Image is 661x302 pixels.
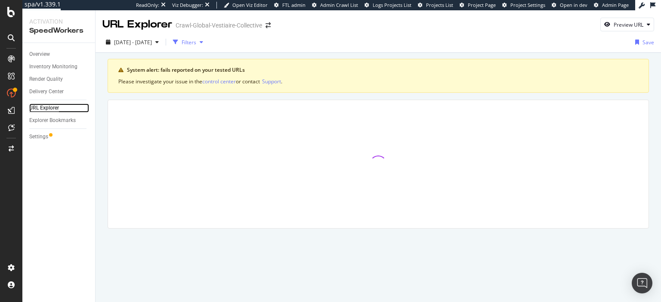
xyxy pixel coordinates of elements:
[426,2,453,8] span: Projects List
[102,35,162,49] button: [DATE] - [DATE]
[29,116,76,125] div: Explorer Bookmarks
[418,2,453,9] a: Projects List
[202,78,236,85] div: control center
[224,2,268,9] a: Open Viz Editor
[600,18,654,31] button: Preview URL
[108,59,649,93] div: warning banner
[594,2,629,9] a: Admin Page
[176,21,262,30] div: Crawl-Global-Vestiaire-Collective
[602,2,629,8] span: Admin Page
[202,77,236,85] button: control center
[29,116,89,125] a: Explorer Bookmarks
[320,2,358,8] span: Admin Crawl List
[29,87,89,96] a: Delivery Center
[29,50,89,59] a: Overview
[232,2,268,8] span: Open Viz Editor
[460,2,496,9] a: Project Page
[373,2,411,8] span: Logs Projects List
[29,26,88,36] div: SpeedWorkers
[29,50,50,59] div: Overview
[552,2,587,9] a: Open in dev
[262,78,281,85] div: Support
[29,87,64,96] div: Delivery Center
[102,17,172,32] div: URL Explorer
[642,39,654,46] div: Save
[29,132,48,141] div: Settings
[468,2,496,8] span: Project Page
[29,75,63,84] div: Render Quality
[182,39,196,46] div: Filters
[266,22,271,28] div: arrow-right-arrow-left
[560,2,587,8] span: Open in dev
[502,2,545,9] a: Project Settings
[614,21,643,28] div: Preview URL
[29,62,89,71] a: Inventory Monitoring
[127,66,638,74] div: System alert: fails reported on your tested URLs
[312,2,358,9] a: Admin Crawl List
[282,2,306,8] span: FTL admin
[632,35,654,49] button: Save
[29,62,77,71] div: Inventory Monitoring
[29,75,89,84] a: Render Quality
[114,39,152,46] span: [DATE] - [DATE]
[364,2,411,9] a: Logs Projects List
[29,104,89,113] a: URL Explorer
[510,2,545,8] span: Project Settings
[29,132,89,141] a: Settings
[274,2,306,9] a: FTL admin
[29,17,88,26] div: Activation
[262,77,281,85] button: Support
[29,104,59,113] div: URL Explorer
[632,273,652,293] div: Open Intercom Messenger
[118,77,638,85] div: Please investigate your issue in the or contact .
[172,2,203,9] div: Viz Debugger:
[170,35,207,49] button: Filters
[136,2,159,9] div: ReadOnly:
